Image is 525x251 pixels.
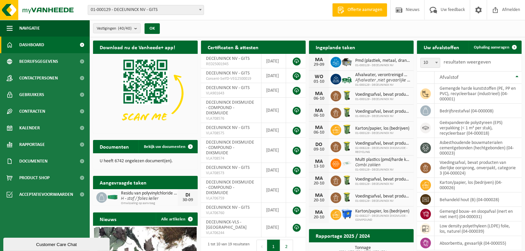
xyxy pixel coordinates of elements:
[355,177,410,182] span: Voedingsafval, bevat producten van dierlijke oorsprong, onverpakt, categorie 3
[206,180,254,195] span: DECEUNINCK DIKSMUIDE - COMPOUND - DIKSMUIDE
[355,131,409,135] span: 01-000129 - DECEUNINCK NV
[312,142,326,147] div: DO
[93,41,182,54] h2: Download nu de Vanheede+ app!
[201,41,265,54] h2: Certificaten & attesten
[355,182,410,186] span: 01-000129 - DECEUNINCK NV
[206,131,256,136] span: VLA708575
[262,178,286,203] td: [DATE]
[444,60,491,65] label: resultaten weergeven
[312,57,326,63] div: MA
[19,37,44,53] span: Dashboard
[355,209,410,214] span: Karton/papier, los (bedrijven)
[309,229,376,242] h2: Rapportage 2025 / 2024
[435,84,522,104] td: gemengde harde kunststoffen (PE, PP en PVC), recycleerbaar (industrieel) (04-000001)
[206,210,256,216] span: VLA706760
[206,165,250,170] span: DECEUNINCK NV - GITS
[262,54,286,68] td: [DATE]
[355,97,410,101] span: 01-000129 - DECEUNINCK NV
[355,194,410,199] span: Voedingsafval, bevat producten van dierlijke oorsprong, onverpakt, categorie 3
[435,207,522,221] td: gemengd bouw- en sloopafval (inert en niet inert) (04-000031)
[341,56,353,67] img: WB-5000-GAL-GY-01
[206,56,250,61] span: DECEUNINCK NV - GITS
[355,92,410,97] span: Voedingsafval, bevat producten van dierlijke oorsprong, onverpakt, categorie 3
[435,221,522,236] td: low density polyethyleen (LDPE) folie, los, naturel (04-000039)
[312,193,326,198] div: MA
[312,113,326,118] div: 06-10
[206,220,247,230] span: DECEUNINCK-VLS - [GEOGRAPHIC_DATA]
[121,196,158,201] i: H - stof / folies keller
[341,124,353,135] img: WB-0240-HPE-GN-50
[156,212,197,226] a: Alle artikelen
[341,107,353,118] img: WB-0140-HPE-GN-50
[262,138,286,163] td: [DATE]
[420,58,440,68] span: 10
[312,74,326,79] div: WO
[19,20,40,37] span: Navigatie
[474,45,509,50] span: Ophaling aanvragen
[341,208,353,220] img: WB-1100-HPE-BE-01
[312,130,326,135] div: 06-10
[312,79,326,84] div: 01-10
[139,140,197,153] a: Bekijk uw documenten
[341,73,353,84] img: BL-LQ-LV
[312,108,326,113] div: MA
[355,141,410,146] span: Voedingsafval, bevat producten van dierlijke oorsprong, onverpakt, categorie 3
[107,194,118,200] img: HK-XC-30-GN-00
[312,198,326,203] div: 20-10
[435,236,522,250] td: absorbentia, gevaarlijk (04-000055)
[355,63,410,67] span: 01-000129 - DECEUNINCK NV
[469,41,521,54] a: Ophaling aanvragen
[206,156,256,161] span: VLA708574
[206,91,256,96] span: VLA901643
[262,68,286,83] td: [DATE]
[355,146,410,154] span: 02-008228 - DECEUNINCK DIKSMUIDE - RECYCLING
[19,136,45,153] span: Rapportage
[206,62,256,67] span: RED25001945
[93,176,153,189] h2: Aangevraagde taken
[262,83,286,98] td: [DATE]
[206,85,250,90] span: DECEUNINCK NV - GITS
[206,196,256,201] span: VLA706759
[19,86,44,103] span: Gebruikers
[341,141,353,152] img: WB-0140-HPE-GN-50
[355,163,380,168] i: Combi zakken
[435,192,522,207] td: behandeld hout (B) (04-000028)
[88,5,204,15] span: 01-000129 - DECEUNINCK NV - GITS
[346,7,384,13] span: Offerte aanvragen
[93,212,123,225] h2: Nieuws
[312,215,326,220] div: 20-10
[355,126,409,131] span: Karton/papier, los (bedrijven)
[206,100,254,116] span: DECEUNINCK DIKSMUIDE - COMPOUND - DIKSMUIDE
[181,192,194,198] div: DI
[355,78,452,83] i: Afvalwater ,niet gevaarlijke producten ,afspuitplaats
[355,114,410,118] span: 01-000129 - DECEUNINCK NV
[417,41,466,54] h2: Uw afvalstoffen
[341,158,353,169] img: LP-SK-00500-LPE-16
[206,230,256,236] span: VLA706244
[100,159,191,164] p: U heeft 6742 ongelezen document(en).
[332,3,387,17] a: Offerte aanvragen
[262,98,286,123] td: [DATE]
[3,236,111,251] iframe: chat widget
[435,158,522,178] td: voedingsafval, bevat producten van dierlijke oorsprong, onverpakt, categorie 3 (04-000024)
[435,104,522,118] td: bedrijfsrestafval (04-000008)
[93,23,141,33] button: Vestigingen(40/40)
[19,53,58,70] span: Bedrijfsgegevens
[440,75,459,80] span: Afvalstof
[206,140,254,156] span: DECEUNINCK DIKSMUIDE - COMPOUND - DIKSMUIDE
[312,176,326,181] div: MA
[341,175,353,186] img: WB-0140-HPE-GN-50
[19,103,45,120] span: Contracten
[312,125,326,130] div: MA
[312,210,326,215] div: MA
[144,145,185,149] span: Bekijk uw documenten
[206,76,256,81] span: Consent-SelfD-VEG2500019
[206,205,250,210] span: DECEUNINCK NV - GITS
[206,125,250,130] span: DECEUNINCK NV - GITS
[312,181,326,186] div: 20-10
[121,201,178,205] span: Omwisseling op aanvraag
[145,23,160,34] button: OK
[355,72,410,78] span: Afvalwater, verontreinigd met niet gevaarlijke producten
